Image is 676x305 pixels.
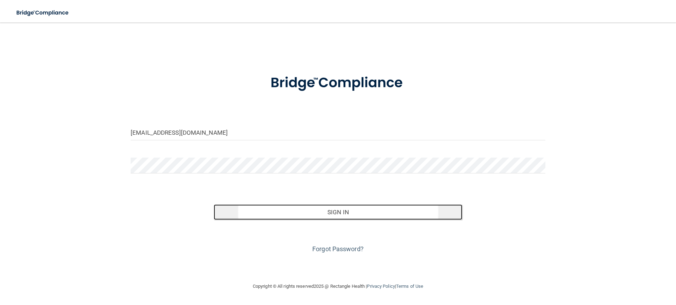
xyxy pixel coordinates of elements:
[312,245,364,253] a: Forgot Password?
[131,125,545,140] input: Email
[11,6,75,20] img: bridge_compliance_login_screen.278c3ca4.svg
[554,255,668,283] iframe: Drift Widget Chat Controller
[367,284,395,289] a: Privacy Policy
[256,65,420,101] img: bridge_compliance_login_screen.278c3ca4.svg
[214,204,463,220] button: Sign In
[209,275,467,298] div: Copyright © All rights reserved 2025 @ Rectangle Health | |
[396,284,423,289] a: Terms of Use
